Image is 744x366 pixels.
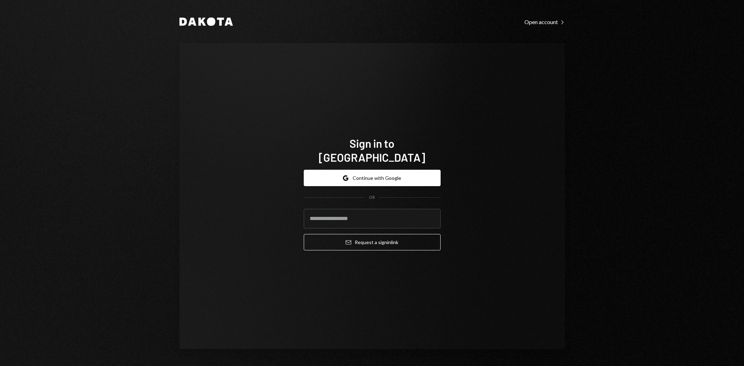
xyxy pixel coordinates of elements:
h1: Sign in to [GEOGRAPHIC_DATA] [304,136,441,164]
button: Request a signinlink [304,234,441,250]
button: Continue with Google [304,170,441,186]
a: Open account [524,18,565,25]
div: OR [369,195,375,200]
div: Open account [524,19,565,25]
